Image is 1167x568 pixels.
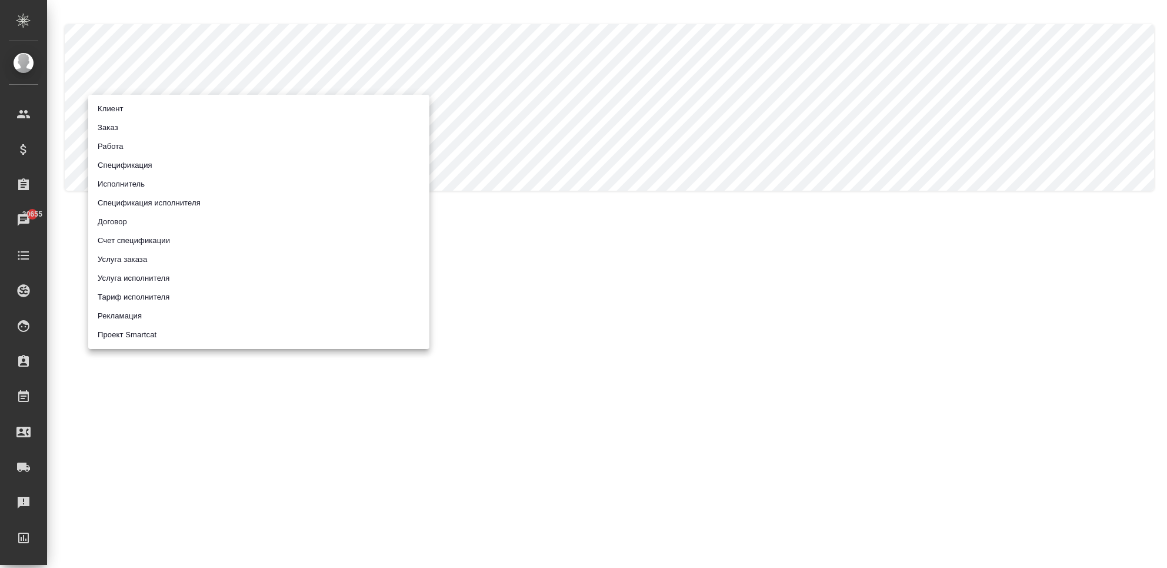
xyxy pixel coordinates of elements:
[88,325,429,344] li: Проект Smartcat
[88,118,429,137] li: Заказ
[88,156,429,175] li: Спецификация
[88,175,429,194] li: Исполнитель
[88,99,429,118] li: Клиент
[88,250,429,269] li: Услуга заказа
[88,194,429,212] li: Спецификация исполнителя
[88,269,429,288] li: Услуга исполнителя
[88,137,429,156] li: Работа
[88,231,429,250] li: Счет спецификации
[88,288,429,307] li: Тариф исполнителя
[88,307,429,325] li: Рекламация
[88,212,429,231] li: Договор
